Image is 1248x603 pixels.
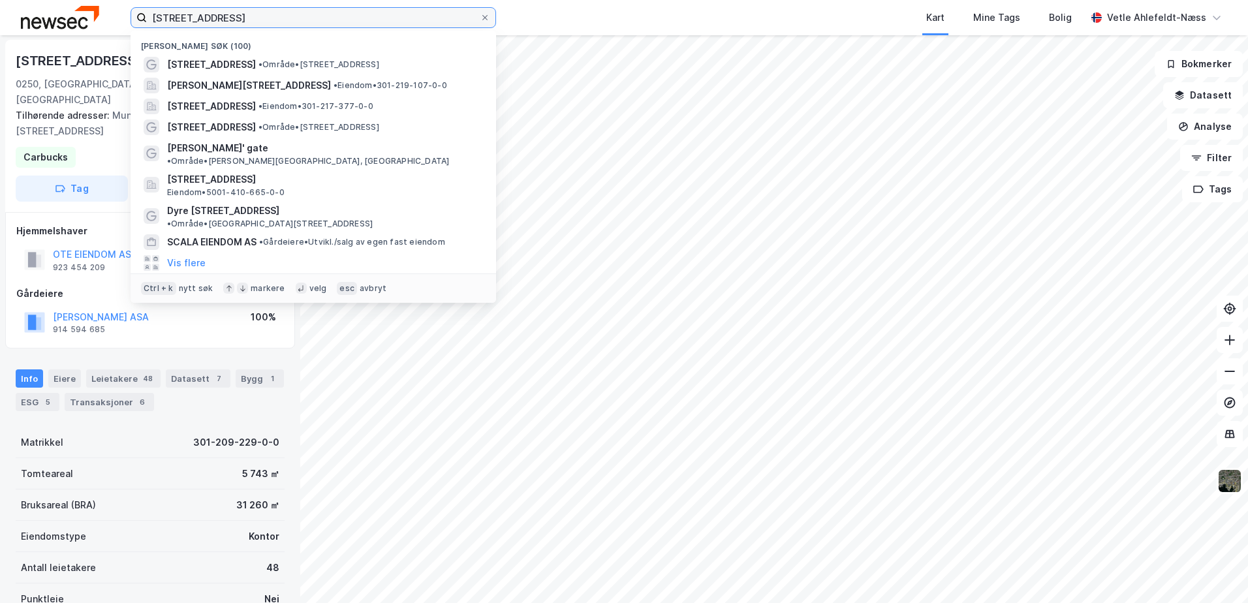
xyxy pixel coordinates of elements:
div: nytt søk [179,283,213,294]
span: [STREET_ADDRESS] [167,119,256,135]
div: 31 260 ㎡ [236,497,279,513]
span: • [258,59,262,69]
div: avbryt [360,283,386,294]
span: Område • [STREET_ADDRESS] [258,59,379,70]
div: 5 [41,395,54,409]
div: Ctrl + k [141,282,176,295]
div: Matrikkel [21,435,63,450]
button: Bokmerker [1155,51,1243,77]
div: ESG [16,393,59,411]
div: Transaksjoner [65,393,154,411]
button: Tags [1182,176,1243,202]
div: Antall leietakere [21,560,96,576]
span: • [334,80,337,90]
span: [STREET_ADDRESS] [167,172,480,187]
div: 100% [251,309,276,325]
span: Område • [STREET_ADDRESS] [258,122,379,132]
span: Eiendom • 301-219-107-0-0 [334,80,447,91]
div: Bolig [1049,10,1072,25]
div: [STREET_ADDRESS] [16,50,144,71]
span: Eiendom • 301-217-377-0-0 [258,101,373,112]
button: Datasett [1163,82,1243,108]
div: Munkedamsveien 45b, [STREET_ADDRESS] [16,108,274,139]
div: Leietakere [86,369,161,388]
iframe: Chat Widget [1183,540,1248,603]
div: 914 594 685 [53,324,105,335]
span: Eiendom • 5001-410-665-0-0 [167,187,285,198]
span: [PERSON_NAME]' gate [167,140,268,156]
div: 6 [136,395,149,409]
div: Hjemmelshaver [16,223,284,239]
div: 48 [140,372,155,385]
button: Filter [1180,145,1243,171]
span: Område • [GEOGRAPHIC_DATA][STREET_ADDRESS] [167,219,373,229]
span: [STREET_ADDRESS] [167,99,256,114]
div: Kontor [249,529,279,544]
span: • [167,156,171,166]
div: Gårdeiere [16,286,284,301]
div: Kontrollprogram for chat [1183,540,1248,603]
span: Område • [PERSON_NAME][GEOGRAPHIC_DATA], [GEOGRAPHIC_DATA] [167,156,449,166]
div: Datasett [166,369,230,388]
button: Analyse [1167,114,1243,140]
div: Mine Tags [973,10,1020,25]
div: Eiendomstype [21,529,86,544]
span: • [258,122,262,132]
div: [PERSON_NAME] søk (100) [131,31,496,54]
span: • [258,101,262,111]
div: Bygg [236,369,284,388]
div: Carbucks [23,149,68,165]
div: markere [251,283,285,294]
div: Bruksareal (BRA) [21,497,96,513]
div: 48 [266,560,279,576]
div: 0250, [GEOGRAPHIC_DATA], [GEOGRAPHIC_DATA] [16,76,180,108]
input: Søk på adresse, matrikkel, gårdeiere, leietakere eller personer [147,8,480,27]
div: 923 454 209 [53,262,105,273]
div: Info [16,369,43,388]
span: [PERSON_NAME][STREET_ADDRESS] [167,78,331,93]
span: SCALA EIENDOM AS [167,234,257,250]
span: [STREET_ADDRESS] [167,57,256,72]
img: newsec-logo.f6e21ccffca1b3a03d2d.png [21,6,99,29]
div: 5 743 ㎡ [242,466,279,482]
span: Dyre [STREET_ADDRESS] [167,203,279,219]
div: 1 [266,372,279,385]
div: Tomteareal [21,466,73,482]
div: 301-209-229-0-0 [193,435,279,450]
div: esc [337,282,357,295]
div: Eiere [48,369,81,388]
span: Gårdeiere • Utvikl./salg av egen fast eiendom [259,237,445,247]
div: velg [309,283,327,294]
span: • [259,237,263,247]
button: Vis flere [167,255,206,271]
img: 9k= [1217,469,1242,493]
div: 7 [212,372,225,385]
span: Tilhørende adresser: [16,110,112,121]
div: Kart [926,10,944,25]
button: Tag [16,176,128,202]
div: Vetle Ahlefeldt-Næss [1107,10,1206,25]
span: • [167,219,171,228]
